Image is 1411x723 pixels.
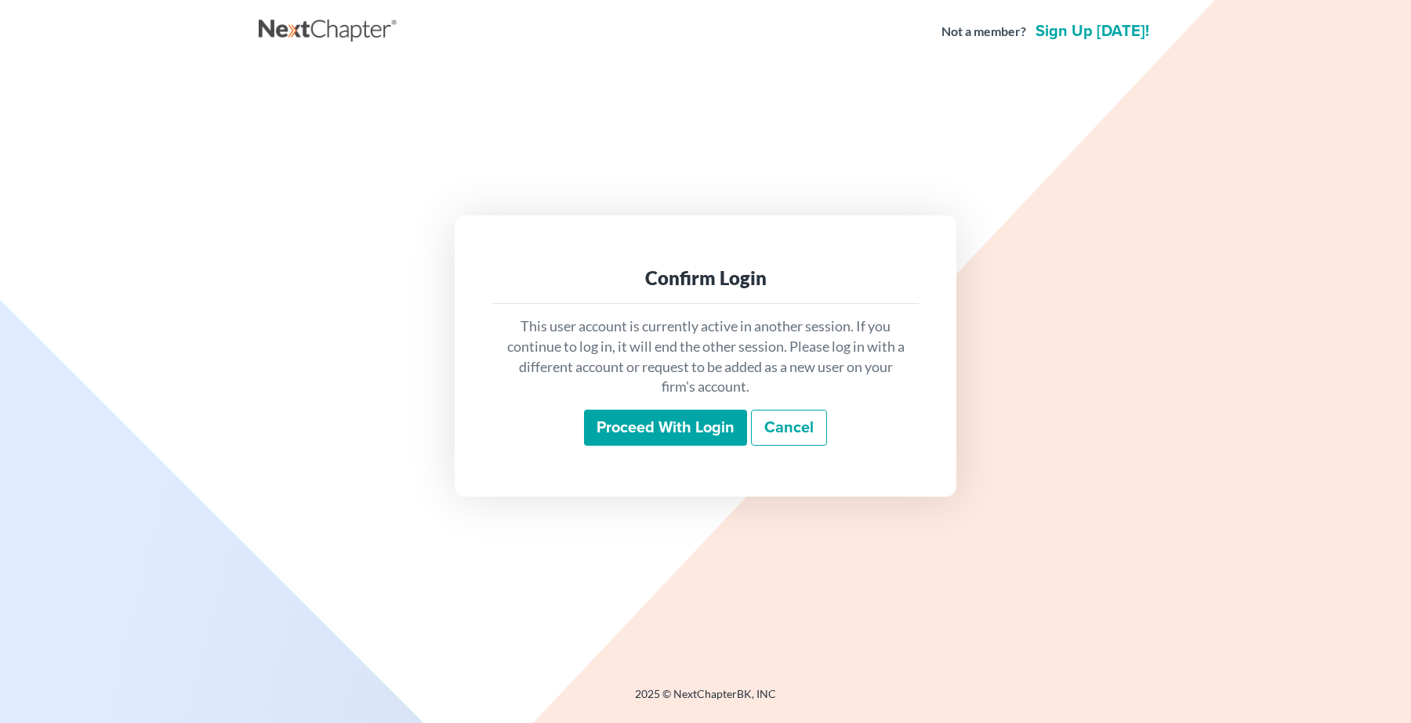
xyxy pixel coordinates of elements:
div: 2025 © NextChapterBK, INC [259,686,1152,714]
a: Sign up [DATE]! [1032,23,1152,39]
a: Cancel [751,410,827,446]
div: Confirm Login [505,266,906,291]
p: This user account is currently active in another session. If you continue to log in, it will end ... [505,316,906,397]
strong: Not a member? [941,23,1026,41]
input: Proceed with login [584,410,747,446]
